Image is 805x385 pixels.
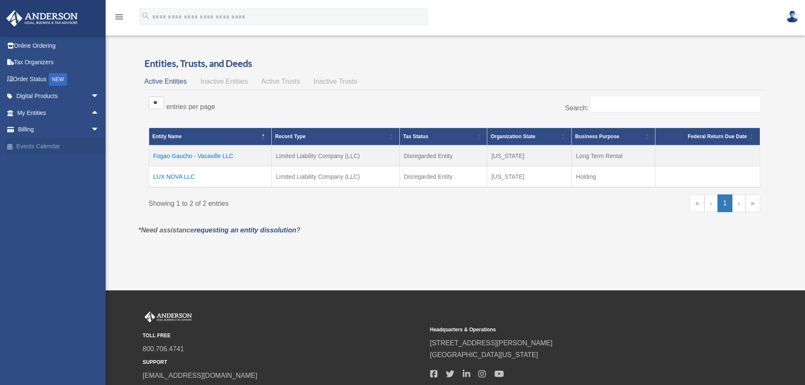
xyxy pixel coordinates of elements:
span: Federal Return Due Date [688,134,747,139]
div: Showing 1 to 2 of 2 entries [149,194,448,210]
a: Events Calendar [6,138,112,155]
img: Anderson Advisors Platinum Portal [4,10,80,27]
span: Inactive Entities [200,78,248,85]
a: [STREET_ADDRESS][PERSON_NAME] [430,339,553,347]
td: Disregarded Entity [399,145,487,167]
img: Anderson Advisors Platinum Portal [143,311,194,322]
a: Previous [704,194,718,212]
a: Order StatusNEW [6,71,112,88]
td: [US_STATE] [487,145,571,167]
span: Entity Name [153,134,182,139]
th: Organization State: Activate to sort [487,128,571,145]
i: search [141,11,150,21]
a: menu [114,15,124,22]
td: Fogao Gaucho - Vacaville LLC [149,145,272,167]
td: Disregarded Entity [399,166,487,187]
td: Holding [572,166,655,187]
small: Headquarters & Operations [430,325,712,334]
label: Search: [565,104,588,112]
small: SUPPORT [143,358,424,367]
th: Business Purpose: Activate to sort [572,128,655,145]
label: entries per page [166,103,216,110]
th: Record Type: Activate to sort [272,128,400,145]
td: Limited Liability Company (LLC) [272,166,400,187]
span: Inactive Trusts [314,78,357,85]
span: Record Type [275,134,306,139]
a: Tax Organizers [6,54,112,71]
td: Limited Liability Company (LLC) [272,145,400,167]
a: Online Ordering [6,37,112,54]
th: Federal Return Due Date: Activate to sort [655,128,760,145]
a: Digital Productsarrow_drop_down [6,88,112,105]
td: [US_STATE] [487,166,571,187]
i: menu [114,12,124,22]
span: arrow_drop_up [91,104,108,122]
span: Active Trusts [261,78,300,85]
th: Entity Name: Activate to invert sorting [149,128,272,145]
span: Organization State [491,134,535,139]
th: Tax Status: Activate to sort [399,128,487,145]
a: Next [732,194,745,212]
img: User Pic [786,11,799,23]
h3: Entities, Trusts, and Deeds [145,57,764,70]
span: Tax Status [403,134,428,139]
a: requesting an entity dissolution [194,227,296,234]
a: [GEOGRAPHIC_DATA][US_STATE] [430,351,538,358]
a: My Entitiesarrow_drop_up [6,104,108,121]
a: 800.706.4741 [143,345,184,352]
a: 1 [718,194,732,212]
div: NEW [49,73,67,86]
td: LUX NOVA LLC [149,166,272,187]
a: [EMAIL_ADDRESS][DOMAIN_NAME] [143,372,257,379]
td: Long Term Rental [572,145,655,167]
em: *Need assistance ? [139,227,300,234]
a: First [690,194,704,212]
a: Billingarrow_drop_down [6,121,112,138]
span: Active Entities [145,78,187,85]
span: arrow_drop_down [91,121,108,139]
a: Last [745,194,760,212]
small: TOLL FREE [143,331,424,340]
span: Business Purpose [575,134,619,139]
span: arrow_drop_down [91,88,108,105]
